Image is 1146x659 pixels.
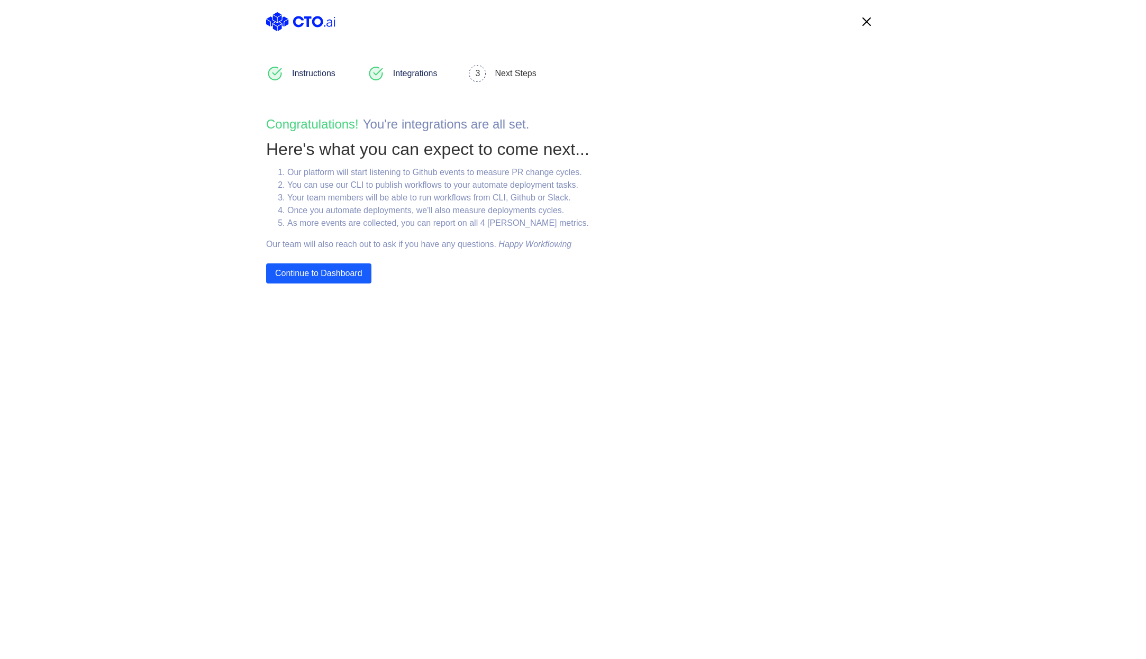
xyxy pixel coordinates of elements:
li: Your team members will be able to run workflows from CLI, Github or Slack. [287,191,626,204]
div: Here's what you can expect to come next... [266,136,880,162]
li: You can use our CLI to publish workflows to your automate deployment tasks. [287,179,626,191]
div: Our team will also reach out to ask if you have any questions. [266,166,626,251]
span: You ' re integrations are all set. [363,117,530,131]
li: As more events are collected, you can report on all 4 [PERSON_NAME] metrics. [287,217,626,230]
span: Congratulations! [266,117,359,131]
div: Instructions [292,67,335,80]
img: complete_step.svg [367,65,385,82]
li: Once you automate deployments, we'll also measure deployments cycles. [287,204,626,217]
img: complete_step.svg [266,65,284,82]
div: Next Steps [495,67,536,80]
i: Happy Workflowing [498,240,571,249]
img: in_progress_step.svg [469,65,486,82]
button: Continue to Dashboard [266,263,371,283]
li: Our platform will start listening to Github events to measure PR change cycles. [287,166,626,179]
div: Integrations [393,67,438,80]
img: cto-full-logo-blue-new.svg [266,12,335,31]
